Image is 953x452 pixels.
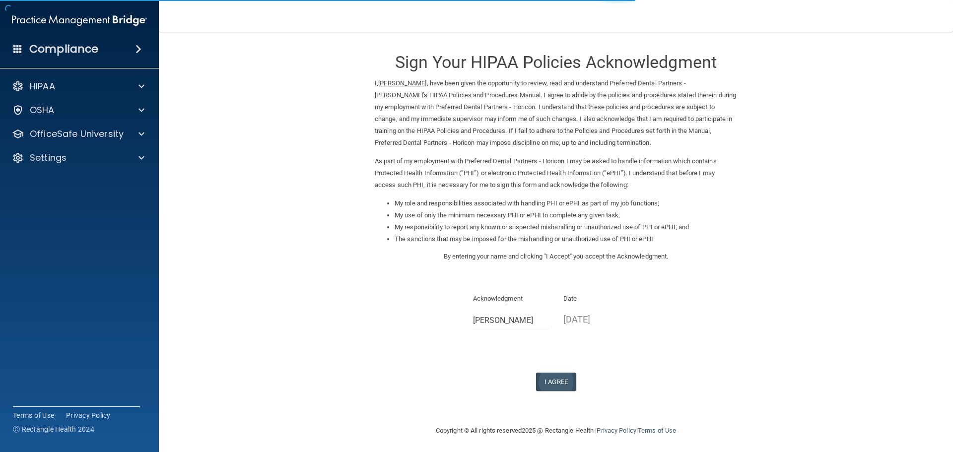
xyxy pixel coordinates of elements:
a: Privacy Policy [66,410,111,420]
a: Settings [12,152,144,164]
img: PMB logo [12,10,147,30]
li: The sanctions that may be imposed for the mishandling or unauthorized use of PHI or ePHI [395,233,737,245]
p: I, , have been given the opportunity to review, read and understand Preferred Dental Partners - [... [375,77,737,149]
li: My responsibility to report any known or suspected mishandling or unauthorized use of PHI or ePHI... [395,221,737,233]
p: By entering your name and clicking "I Accept" you accept the Acknowledgment. [375,251,737,262]
p: Acknowledgment [473,293,549,305]
div: Copyright © All rights reserved 2025 @ Rectangle Health | | [375,415,737,447]
p: [DATE] [563,311,639,327]
a: Terms of Use [638,427,676,434]
span: Ⓒ Rectangle Health 2024 [13,424,94,434]
a: Terms of Use [13,410,54,420]
p: Settings [30,152,67,164]
input: Full Name [473,311,549,329]
a: Privacy Policy [597,427,636,434]
button: I Agree [536,373,576,391]
p: OSHA [30,104,55,116]
h3: Sign Your HIPAA Policies Acknowledgment [375,53,737,71]
ins: [PERSON_NAME] [378,79,426,87]
a: OSHA [12,104,144,116]
p: HIPAA [30,80,55,92]
p: OfficeSafe University [30,128,124,140]
p: Date [563,293,639,305]
a: HIPAA [12,80,144,92]
li: My role and responsibilities associated with handling PHI or ePHI as part of my job functions; [395,197,737,209]
h4: Compliance [29,42,98,56]
p: As part of my employment with Preferred Dental Partners - Horicon I may be asked to handle inform... [375,155,737,191]
a: OfficeSafe University [12,128,144,140]
li: My use of only the minimum necessary PHI or ePHI to complete any given task; [395,209,737,221]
